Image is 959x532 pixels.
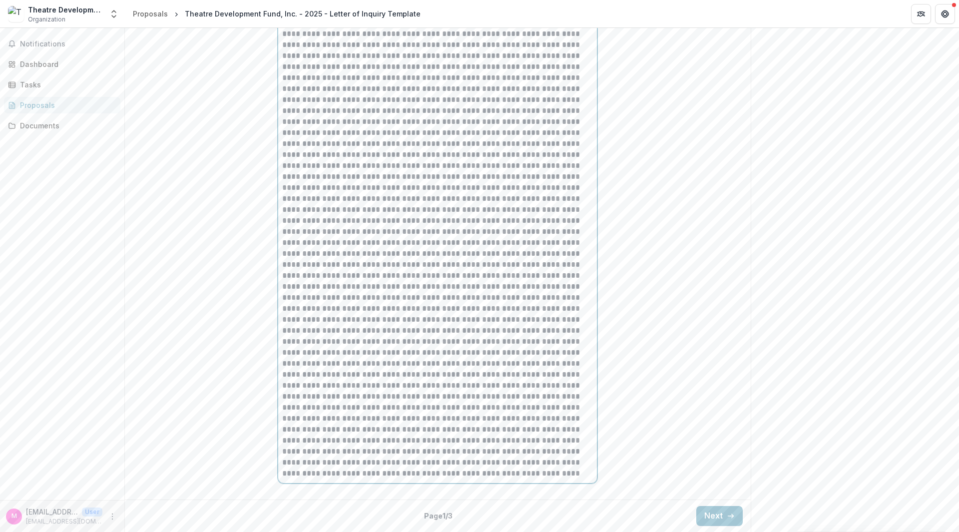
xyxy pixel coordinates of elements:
[8,6,24,22] img: Theatre Development Fund, Inc.
[20,40,116,48] span: Notifications
[11,513,17,520] div: mallorym@tdf.org
[4,97,120,113] a: Proposals
[129,6,425,21] nav: breadcrumb
[911,4,931,24] button: Partners
[4,36,120,52] button: Notifications
[20,120,112,131] div: Documents
[4,117,120,134] a: Documents
[424,511,453,521] p: Page 1 / 3
[26,517,102,526] p: [EMAIL_ADDRESS][DOMAIN_NAME]
[82,508,102,517] p: User
[28,4,103,15] div: Theatre Development Fund, Inc.
[20,59,112,69] div: Dashboard
[28,15,65,24] span: Organization
[26,507,78,517] p: [EMAIL_ADDRESS][DOMAIN_NAME]
[935,4,955,24] button: Get Help
[20,100,112,110] div: Proposals
[4,76,120,93] a: Tasks
[696,506,743,526] button: Next
[129,6,172,21] a: Proposals
[106,511,118,523] button: More
[133,8,168,19] div: Proposals
[4,56,120,72] a: Dashboard
[20,79,112,90] div: Tasks
[185,8,421,19] div: Theatre Development Fund, Inc. - 2025 - Letter of Inquiry Template
[107,4,121,24] button: Open entity switcher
